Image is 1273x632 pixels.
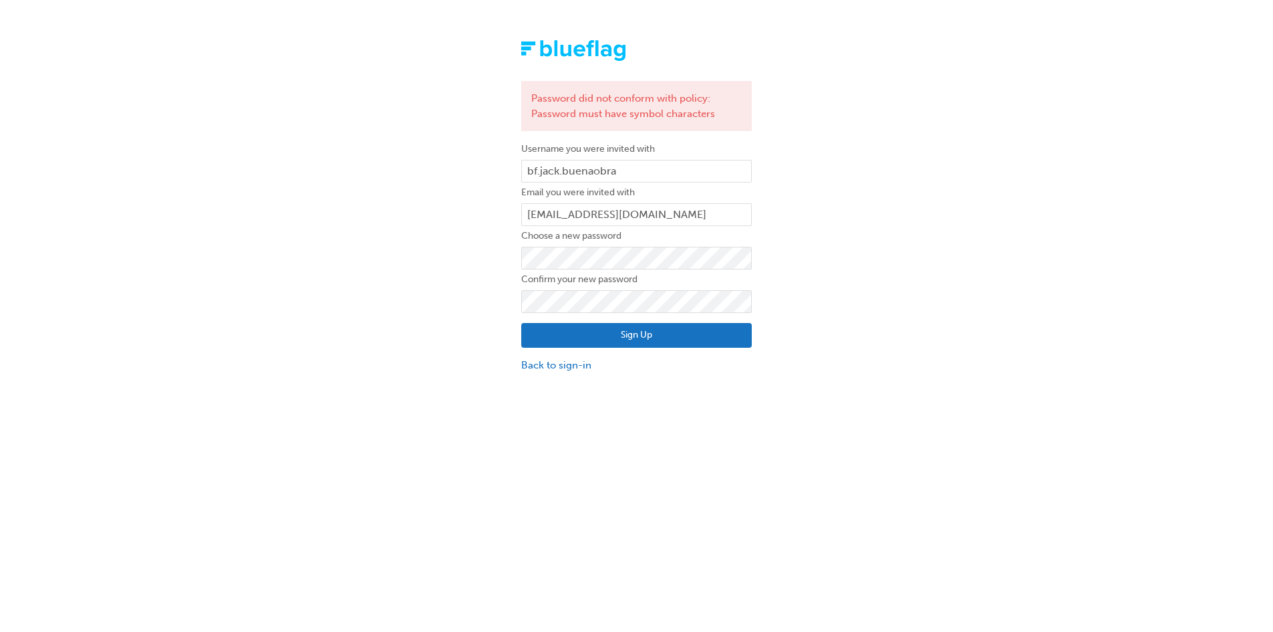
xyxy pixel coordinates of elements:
label: Confirm your new password [521,272,752,288]
a: Back to sign-in [521,358,752,373]
label: Email you were invited with [521,185,752,201]
button: Sign Up [521,323,752,348]
img: Trak [521,40,625,61]
label: Choose a new password [521,228,752,244]
div: Password did not conform with policy: Password must have symbol characters [521,81,752,131]
input: Username [521,160,752,183]
label: Username you were invited with [521,141,752,157]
